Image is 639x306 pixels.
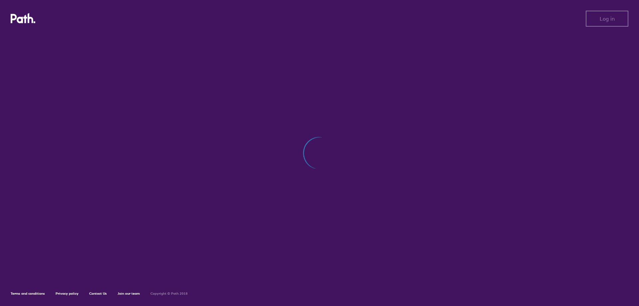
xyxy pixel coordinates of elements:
a: Terms and conditions [11,291,45,296]
button: Log in [586,11,628,27]
a: Join our team [117,291,140,296]
a: Privacy policy [56,291,79,296]
a: Contact Us [89,291,107,296]
h6: Copyright © Path 2018 [150,292,188,296]
span: Log in [600,16,615,22]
